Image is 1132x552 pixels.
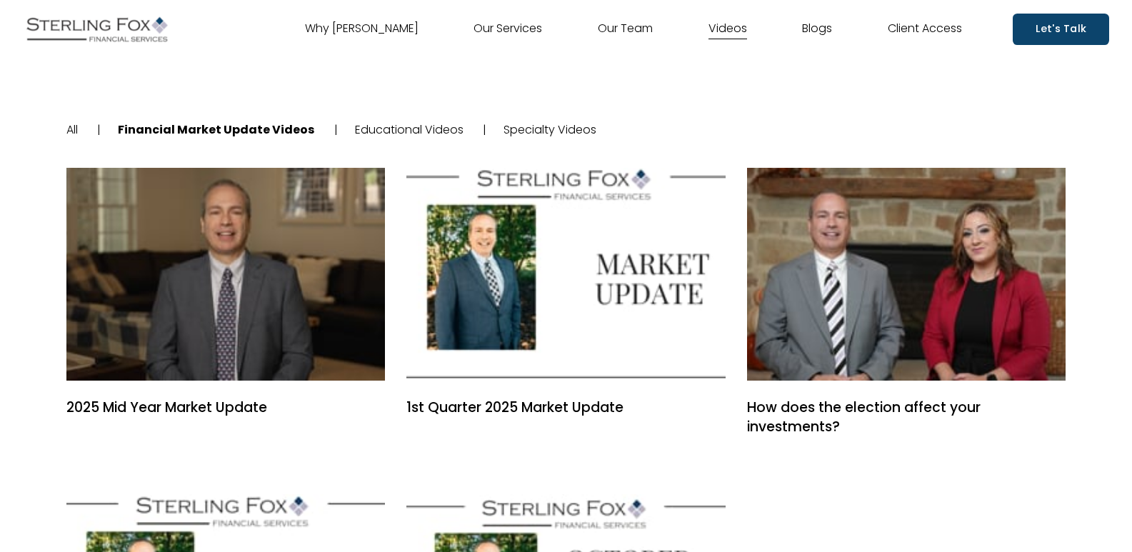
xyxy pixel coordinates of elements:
[23,11,171,47] img: Sterling Fox Financial Services
[474,18,542,41] a: Our Services
[118,121,314,138] a: Financial Market Update Videos
[406,168,726,381] a: 1st Quarter 2025 Market Update
[66,121,78,138] a: All
[334,121,338,138] span: |
[483,121,486,138] span: |
[406,398,726,418] a: 1st Quarter 2025 Market Update
[888,18,962,41] a: Client Access
[504,121,596,138] a: Specialty Videos
[598,18,653,41] a: Our Team
[802,18,832,41] a: Blogs
[355,121,464,138] a: Educational Videos
[1013,14,1109,44] a: Let's Talk
[66,398,386,418] a: 2025 Mid Year Market Update
[305,18,419,41] a: Why [PERSON_NAME]
[747,168,1066,381] a: How does the election affect your investments?
[708,18,747,41] a: Videos
[66,168,386,381] a: 2025 Mid Year Market Update
[97,121,101,138] span: |
[66,81,1066,179] nav: categories
[747,398,1066,437] a: How does the election affect your investments?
